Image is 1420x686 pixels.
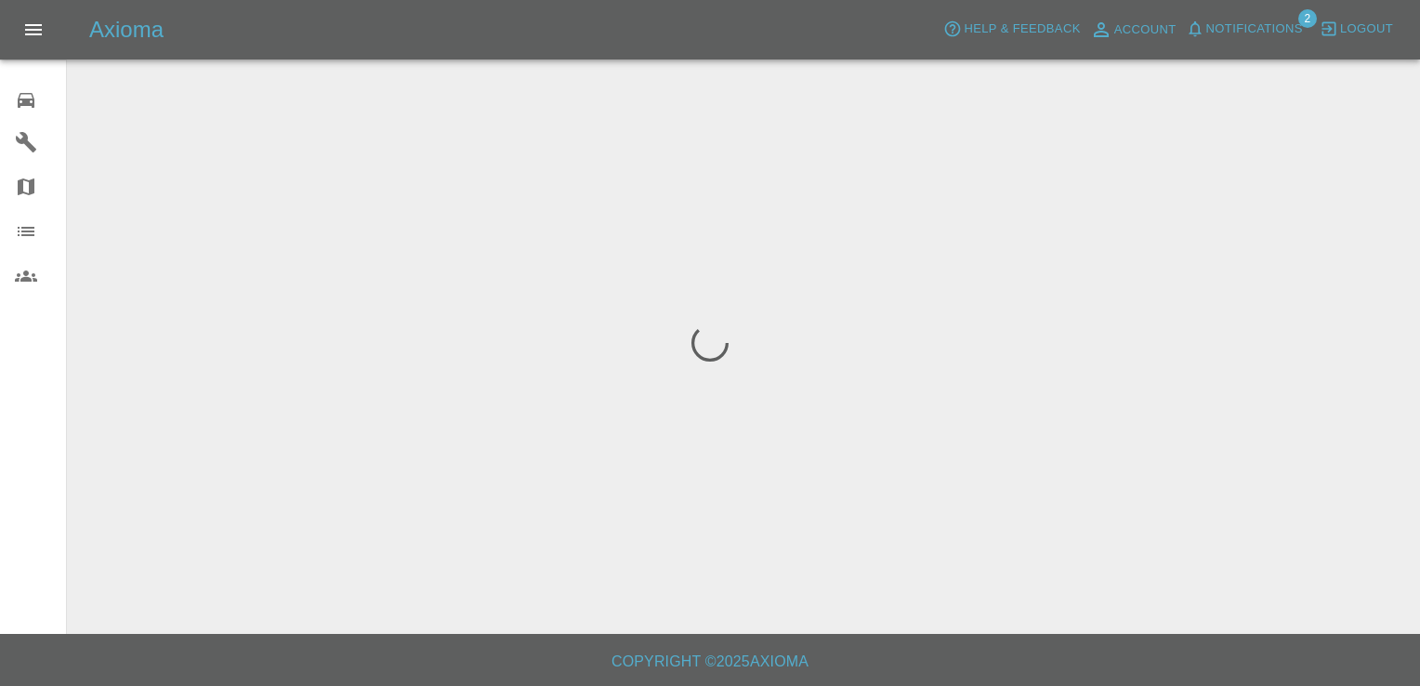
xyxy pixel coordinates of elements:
span: Account [1114,20,1177,41]
button: Notifications [1181,15,1308,44]
span: 2 [1298,9,1317,28]
h6: Copyright © 2025 Axioma [15,649,1405,675]
a: Account [1085,15,1181,45]
button: Help & Feedback [939,15,1085,44]
span: Help & Feedback [964,19,1080,40]
h5: Axioma [89,15,164,45]
span: Notifications [1206,19,1303,40]
button: Open drawer [11,7,56,52]
button: Logout [1315,15,1398,44]
span: Logout [1340,19,1393,40]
